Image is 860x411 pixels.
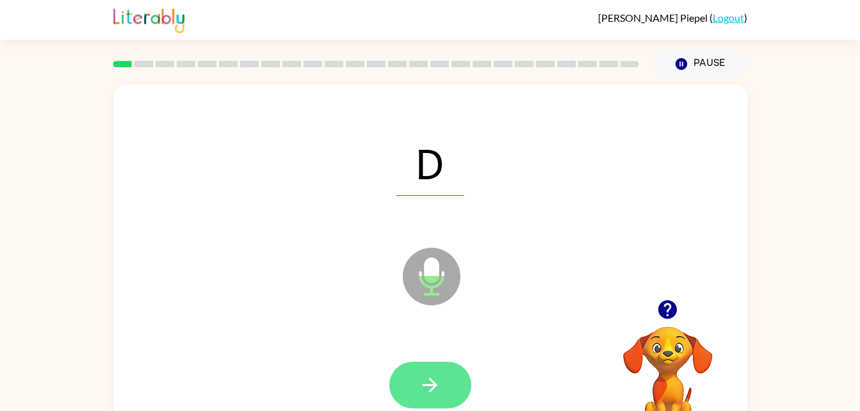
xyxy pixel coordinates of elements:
[113,5,184,33] img: Literably
[598,12,710,24] span: [PERSON_NAME] Piepel
[713,12,744,24] a: Logout
[598,12,747,24] div: ( )
[654,49,747,79] button: Pause
[396,129,464,196] span: D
